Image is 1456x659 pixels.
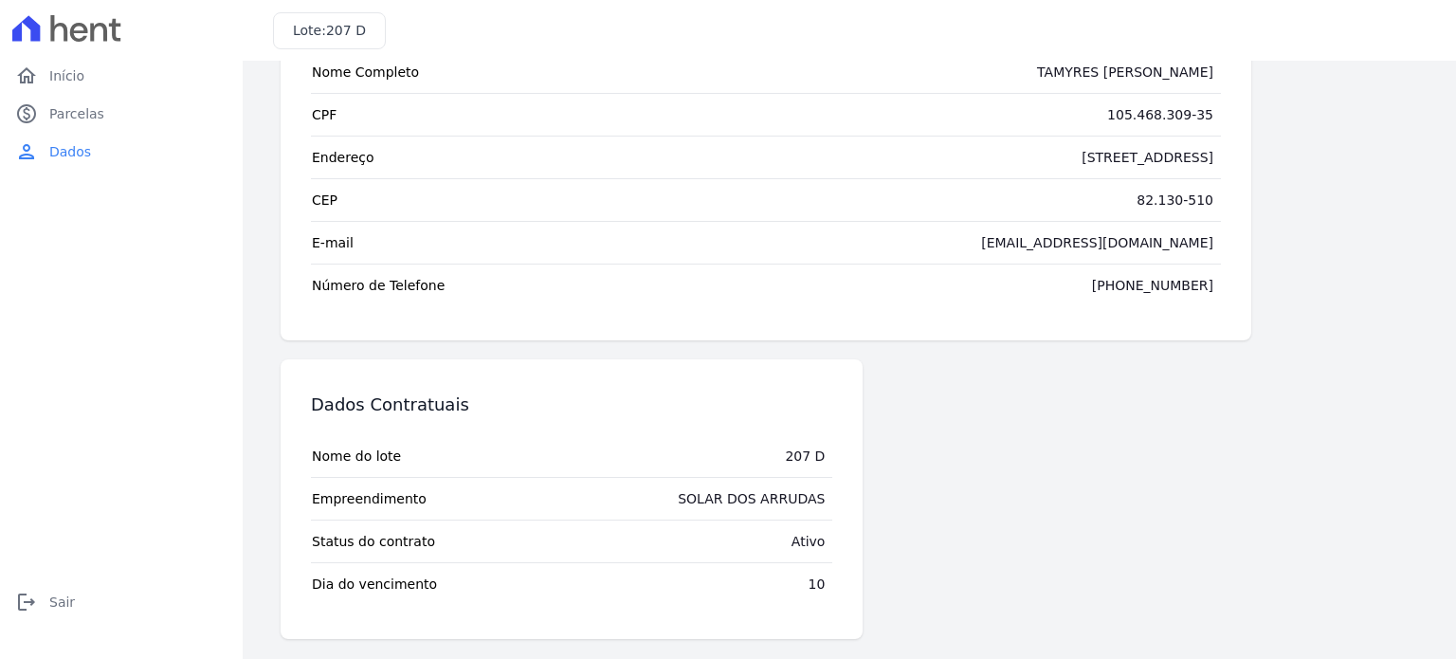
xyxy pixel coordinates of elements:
i: paid [15,102,38,125]
div: [STREET_ADDRESS] [1082,148,1213,167]
i: person [15,140,38,163]
a: logoutSair [8,583,235,621]
div: Ativo [792,532,826,551]
div: SOLAR DOS ARRUDAS [678,489,825,508]
div: 82.130-510 [1137,191,1213,210]
a: paidParcelas [8,95,235,133]
div: [PHONE_NUMBER] [1092,276,1213,295]
div: TAMYRES [PERSON_NAME] [1037,63,1213,82]
span: Número de Telefone [312,276,445,295]
span: CEP [312,191,337,210]
div: [EMAIL_ADDRESS][DOMAIN_NAME] [981,233,1213,252]
span: Parcelas [49,104,104,123]
h3: Lote: [293,21,366,41]
span: CPF [312,105,337,124]
span: Status do contrato [312,532,435,551]
span: Dados [49,142,91,161]
span: 207 D [326,23,366,38]
h3: Dados Contratuais [311,394,469,416]
div: 10 [809,575,826,594]
span: Empreendimento [312,489,427,508]
span: Sair [49,593,75,612]
div: 105.468.309-35 [1107,105,1213,124]
i: home [15,64,38,87]
span: E-mail [312,233,354,252]
div: 207 D [785,447,825,466]
i: logout [15,591,38,613]
span: Nome do lote [312,447,401,466]
span: Dia do vencimento [312,575,437,594]
a: homeInício [8,57,235,95]
span: Endereço [312,148,374,167]
a: personDados [8,133,235,171]
span: Nome Completo [312,63,419,82]
span: Início [49,66,84,85]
